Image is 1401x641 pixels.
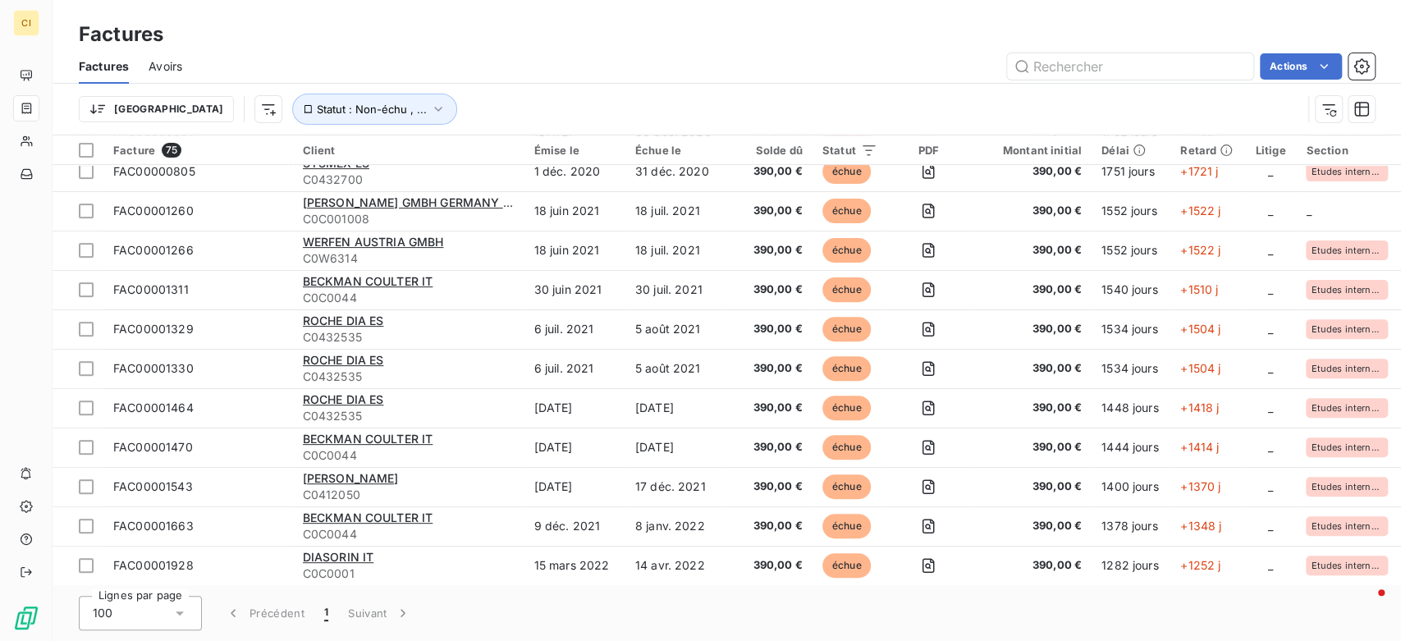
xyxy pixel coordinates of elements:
[980,400,1082,416] span: 390,00 €
[625,467,724,506] td: 17 déc. 2021
[303,235,444,249] span: WERFEN AUSTRIA GMBH
[980,163,1082,180] span: 390,00 €
[625,388,724,428] td: [DATE]
[79,96,234,122] button: [GEOGRAPHIC_DATA]
[1311,324,1383,334] span: Etudes internationales
[1311,167,1383,176] span: Etudes internationales
[734,518,803,534] span: 390,00 €
[303,447,515,464] span: C0C0044
[625,309,724,349] td: 5 août 2021
[980,439,1082,456] span: 390,00 €
[79,58,129,75] span: Factures
[1092,467,1170,506] td: 1400 jours
[215,596,314,630] button: Précédent
[625,428,724,467] td: [DATE]
[822,356,872,381] span: échue
[292,94,457,125] button: Statut : Non-échu , ...
[524,506,625,546] td: 9 déc. 2021
[625,270,724,309] td: 30 juil. 2021
[524,309,625,349] td: 6 juil. 2021
[980,360,1082,377] span: 390,00 €
[524,231,625,270] td: 18 juin 2021
[79,20,163,49] h3: Factures
[149,58,182,75] span: Avoirs
[303,432,433,446] span: BECKMAN COULTER IT
[1268,243,1273,257] span: _
[303,172,515,188] span: C0432700
[303,290,515,306] span: C0C0044
[338,596,421,630] button: Suivant
[635,144,714,157] div: Échue le
[734,557,803,574] span: 390,00 €
[1311,561,1383,570] span: Etudes internationales
[303,369,515,385] span: C0432535
[113,243,194,257] span: FAC00001266
[1268,440,1273,454] span: _
[1268,164,1273,178] span: _
[303,408,515,424] span: C0432535
[897,144,959,157] div: PDF
[1311,482,1383,492] span: Etudes internationales
[1101,144,1161,157] div: Délai
[113,164,195,178] span: FAC00000805
[303,511,433,524] span: BECKMAN COULTER IT
[1255,144,1287,157] div: Litige
[1306,144,1391,157] div: Section
[303,314,384,327] span: ROCHE DIA ES
[1311,364,1383,373] span: Etudes internationales
[1345,585,1385,625] iframe: Intercom live chat
[1007,53,1253,80] input: Rechercher
[303,211,515,227] span: C0C001008
[113,440,193,454] span: FAC00001470
[113,144,155,157] span: Facture
[734,400,803,416] span: 390,00 €
[1092,270,1170,309] td: 1540 jours
[1180,144,1234,157] div: Retard
[822,199,872,223] span: échue
[1092,349,1170,388] td: 1534 jours
[1311,285,1383,295] span: Etudes internationales
[1092,428,1170,467] td: 1444 jours
[524,467,625,506] td: [DATE]
[625,152,724,191] td: 31 déc. 2020
[822,474,872,499] span: échue
[113,361,194,375] span: FAC00001330
[980,321,1082,337] span: 390,00 €
[524,388,625,428] td: [DATE]
[1268,322,1273,336] span: _
[1311,521,1383,531] span: Etudes internationales
[13,10,39,36] div: CI
[1260,53,1342,80] button: Actions
[734,282,803,298] span: 390,00 €
[93,605,112,621] span: 100
[822,396,872,420] span: échue
[524,546,625,585] td: 15 mars 2022
[1311,403,1383,413] span: Etudes internationales
[822,514,872,538] span: échue
[1180,558,1220,572] span: +1252 j
[1180,204,1220,217] span: +1522 j
[1180,164,1218,178] span: +1721 j
[303,250,515,267] span: C0W6314
[303,565,515,582] span: C0C0001
[1180,361,1220,375] span: +1504 j
[1268,361,1273,375] span: _
[822,435,872,460] span: échue
[980,203,1082,219] span: 390,00 €
[303,353,384,367] span: ROCHE DIA ES
[734,242,803,259] span: 390,00 €
[524,152,625,191] td: 1 déc. 2020
[822,238,872,263] span: échue
[734,321,803,337] span: 390,00 €
[1092,388,1170,428] td: 1448 jours
[980,478,1082,495] span: 390,00 €
[822,317,872,341] span: échue
[734,203,803,219] span: 390,00 €
[822,159,872,184] span: échue
[1092,152,1170,191] td: 1751 jours
[1311,245,1383,255] span: Etudes internationales
[625,231,724,270] td: 18 juil. 2021
[980,557,1082,574] span: 390,00 €
[1268,204,1273,217] span: _
[1268,479,1273,493] span: _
